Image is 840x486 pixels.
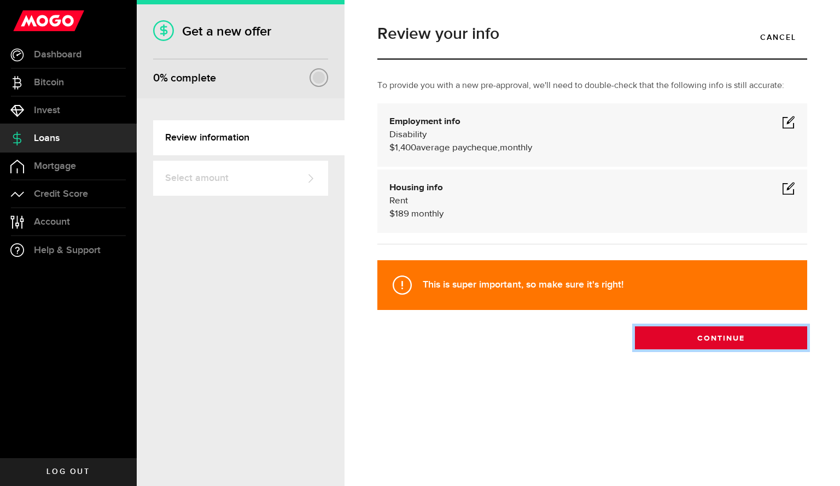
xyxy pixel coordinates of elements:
[377,26,807,42] h1: Review your info
[389,196,408,206] span: Rent
[389,183,443,192] b: Housing info
[34,161,76,171] span: Mortgage
[377,79,807,92] p: To provide you with a new pre-approval, we'll need to double-check that the following info is sti...
[635,326,807,349] button: Continue
[411,209,444,219] span: monthly
[153,24,328,39] h1: Get a new offer
[389,130,427,139] span: Disability
[500,143,532,153] span: monthly
[153,161,328,196] a: Select amount
[389,143,416,153] span: $1,400
[749,26,807,49] a: Cancel
[34,106,60,115] span: Invest
[34,133,60,143] span: Loans
[395,209,409,219] span: 189
[423,279,623,290] strong: This is super important, so make sure it's right!
[34,78,64,87] span: Bitcoin
[46,468,90,476] span: Log out
[9,4,42,37] button: Open LiveChat chat widget
[34,245,101,255] span: Help & Support
[34,217,70,227] span: Account
[416,143,500,153] span: average paycheque,
[389,209,395,219] span: $
[34,189,88,199] span: Credit Score
[389,117,460,126] b: Employment info
[153,68,216,88] div: % complete
[34,50,81,60] span: Dashboard
[153,120,345,155] a: Review information
[153,72,160,85] span: 0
